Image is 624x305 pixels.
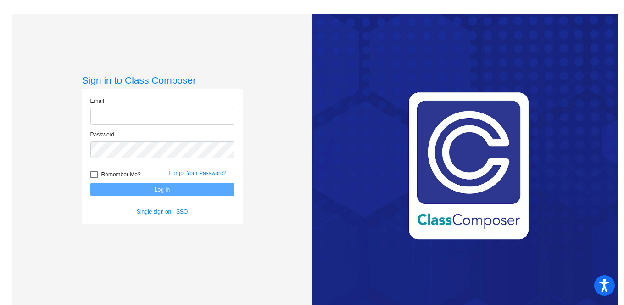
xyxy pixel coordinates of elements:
[82,74,243,86] h3: Sign in to Class Composer
[137,209,188,215] a: Single sign on - SSO
[90,130,115,139] label: Password
[90,183,234,196] button: Log In
[101,169,141,180] span: Remember Me?
[169,170,227,176] a: Forgot Your Password?
[90,97,104,105] label: Email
